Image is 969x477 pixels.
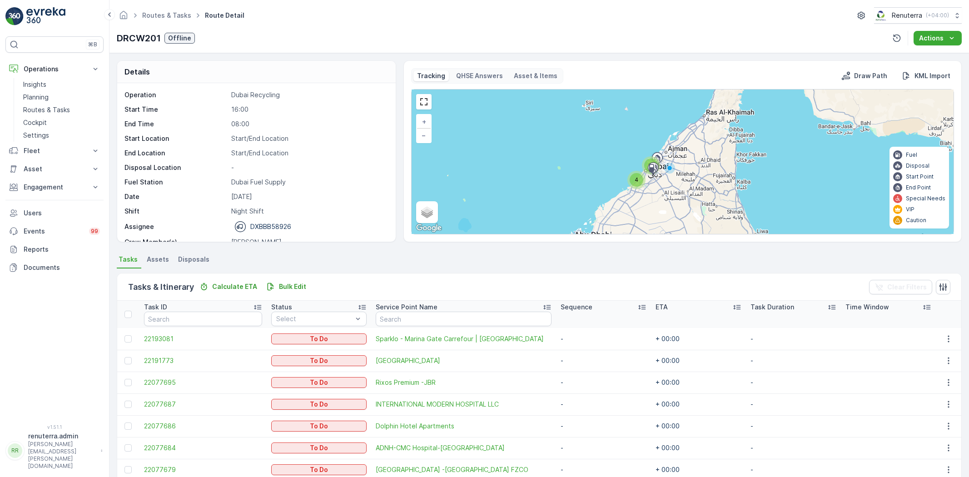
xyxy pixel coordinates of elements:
td: + 00:00 [651,415,746,437]
div: Toggle Row Selected [124,444,132,452]
span: v 1.51.1 [5,424,104,430]
p: 08:00 [231,119,386,129]
td: - [556,372,651,393]
p: Engagement [24,183,85,192]
p: Reports [24,245,100,254]
p: Clear Filters [887,283,927,292]
p: Status [271,303,292,312]
button: Fleet [5,142,104,160]
p: 16:00 [231,105,386,114]
span: 4 [635,176,638,183]
p: Offline [168,34,191,43]
button: Actions [914,31,962,45]
span: − [422,131,426,139]
td: - [746,437,841,459]
div: Toggle Row Selected [124,335,132,343]
div: Toggle Row Selected [124,379,132,386]
p: Details [124,66,150,77]
td: - [746,328,841,350]
p: Actions [919,34,944,43]
img: logo [5,7,24,25]
p: Shift [124,207,228,216]
p: Night Shift [231,207,386,216]
p: Fleet [24,146,85,155]
span: 22191773 [144,356,262,365]
span: [GEOGRAPHIC_DATA] -[GEOGRAPHIC_DATA] FZCO [376,465,552,474]
a: INTERNATIONAL MODERN HOSPITAL LLC [376,400,552,409]
p: Tracking [417,71,445,80]
button: To Do [271,421,367,432]
a: Centara Mirage Beach Resort -Dubai FZCO [376,465,552,474]
p: [PERSON_NAME][EMAIL_ADDRESS][PERSON_NAME][DOMAIN_NAME] [28,441,96,470]
span: Tasks [119,255,138,264]
p: To Do [310,356,328,365]
a: Insights [20,78,104,91]
p: [DATE] [231,192,386,201]
div: Toggle Row Selected [124,401,132,408]
td: - [556,328,651,350]
td: - [556,393,651,415]
a: View Fullscreen [417,95,431,109]
a: Sparklo - Marina Gate Carrefour | Dubai Marina [376,334,552,343]
p: VIP [906,206,914,213]
td: + 00:00 [651,372,746,393]
p: To Do [310,443,328,452]
input: Search [376,312,552,326]
a: Zoom In [417,115,431,129]
p: ⌘B [88,41,97,48]
span: + [422,118,426,125]
p: Start Time [124,105,228,114]
p: Start/End Location [231,149,386,158]
p: - [231,163,386,172]
a: 22077679 [144,465,262,474]
p: 99 [91,228,98,235]
td: + 00:00 [651,393,746,415]
td: - [746,393,841,415]
p: renuterra.admin [28,432,96,441]
p: Operation [124,90,228,99]
p: Routes & Tasks [23,105,70,114]
div: 8 [642,156,660,174]
div: Toggle Row Selected [124,357,132,364]
a: Cockpit [20,116,104,129]
img: logo_light-DOdMpM7g.png [26,7,65,25]
p: Crew Member(s) [124,238,228,247]
p: End Location [124,149,228,158]
a: GOLDEN SANDS HOTEL CREEK [376,356,552,365]
p: Assignee [124,222,154,231]
p: Planning [23,93,49,102]
div: 4 [627,171,646,189]
div: RR [8,443,22,458]
p: Fuel [906,151,917,159]
span: Route Detail [203,11,246,20]
td: - [556,415,651,437]
p: To Do [310,400,328,409]
p: Operations [24,65,85,74]
button: Calculate ETA [196,281,261,292]
button: Bulk Edit [263,281,310,292]
a: Zoom Out [417,129,431,142]
a: ADNH-CMC Hospital-Jadaf [376,443,552,452]
span: 22193081 [144,334,262,343]
div: Toggle Row Selected [124,422,132,430]
a: 22077686 [144,422,262,431]
button: Asset [5,160,104,178]
span: [GEOGRAPHIC_DATA] [376,356,552,365]
div: Toggle Row Selected [124,466,132,473]
a: Planning [20,91,104,104]
td: - [556,350,651,372]
p: Fuel Station [124,178,228,187]
p: QHSE Answers [456,71,503,80]
button: To Do [271,377,367,388]
p: End Time [124,119,228,129]
button: KML Import [898,70,954,81]
p: To Do [310,465,328,474]
p: Users [24,209,100,218]
a: 22077695 [144,378,262,387]
p: Dubai Fuel Supply [231,178,386,187]
p: Asset & Items [514,71,557,80]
